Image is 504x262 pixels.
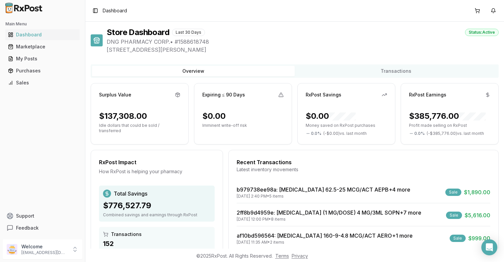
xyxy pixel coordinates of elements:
p: Idle dollars that could be sold / transferred [99,123,180,134]
div: $385,776.00 [409,111,486,121]
nav: breadcrumb [103,7,127,14]
button: Dashboard [3,29,82,40]
div: Open Intercom Messenger [481,239,497,255]
button: Feedback [3,222,82,234]
img: User avatar [7,244,17,255]
p: Money saved on RxPost purchases [306,123,387,128]
div: Sale [450,235,466,242]
div: My Posts [8,55,77,62]
button: Sales [3,77,82,88]
button: Overview [92,66,295,76]
a: Sales [5,77,80,89]
p: Profit made selling on RxPost [409,123,490,128]
h2: Main Menu [5,21,80,27]
div: 152 [103,239,211,248]
a: Privacy [292,253,308,259]
div: Surplus Value [99,91,131,98]
div: Sales [8,79,77,86]
div: Recent Transactions [237,158,490,166]
div: [DATE] 11:35 AM • 2 items [237,240,413,245]
div: $0.00 [202,111,226,121]
span: Dashboard [103,7,127,14]
span: 0.0 % [311,131,321,136]
div: Purchases [8,67,77,74]
div: Marketplace [8,43,77,50]
span: ( - $0.00 ) vs. last month [323,131,367,136]
div: RxPost Impact [99,158,215,166]
h1: Store Dashboard [107,27,169,38]
div: RxPost Savings [306,91,341,98]
div: Sale [446,212,462,219]
div: $776,527.79 [103,200,211,211]
div: [DATE] 2:40 PM • 5 items [237,194,410,199]
div: $0.00 [306,111,356,121]
button: My Posts [3,53,82,64]
div: Last 30 Days [172,29,205,36]
div: [DATE] 12:00 PM • 8 items [237,217,421,222]
a: Marketplace [5,41,80,53]
a: 2ff8b9d4959e: [MEDICAL_DATA] (1 MG/DOSE) 4 MG/3ML SOPN+7 more [237,209,421,216]
p: Imminent write-off risk [202,123,284,128]
div: Expiring ≤ 90 Days [202,91,245,98]
span: 0.0 % [414,131,425,136]
div: $137,308.00 [99,111,147,121]
button: Transactions [295,66,497,76]
a: Purchases [5,65,80,77]
div: RxPost Earnings [409,91,446,98]
span: $999.00 [468,234,490,242]
span: $5,616.00 [465,211,490,219]
p: Welcome [21,243,68,250]
button: Purchases [3,65,82,76]
button: Support [3,210,82,222]
span: Transactions [111,231,142,238]
div: Dashboard [8,31,77,38]
span: $1,890.00 [464,188,490,196]
span: [STREET_ADDRESS][PERSON_NAME] [107,46,499,54]
div: Status: Active [465,29,499,36]
div: Sale [445,189,461,196]
div: Combined savings and earnings through RxPost [103,212,211,218]
a: Terms [275,253,289,259]
a: af10bd596564: [MEDICAL_DATA] 160-9-4.8 MCG/ACT AERO+1 more [237,232,413,239]
div: How RxPost is helping your pharmacy [99,168,215,175]
span: DNG PHARMACY CORP. • # 1588618748 [107,38,499,46]
button: Marketplace [3,41,82,52]
div: Latest inventory movements [237,166,490,173]
a: Dashboard [5,29,80,41]
span: Total Savings [114,190,147,198]
p: [EMAIL_ADDRESS][DOMAIN_NAME] [21,250,68,255]
span: ( - $385,776.00 ) vs. last month [427,131,484,136]
a: My Posts [5,53,80,65]
a: b979738ee98a: [MEDICAL_DATA] 62.5-25 MCG/ACT AEPB+4 more [237,186,410,193]
span: Feedback [16,225,39,231]
img: RxPost Logo [3,3,45,13]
